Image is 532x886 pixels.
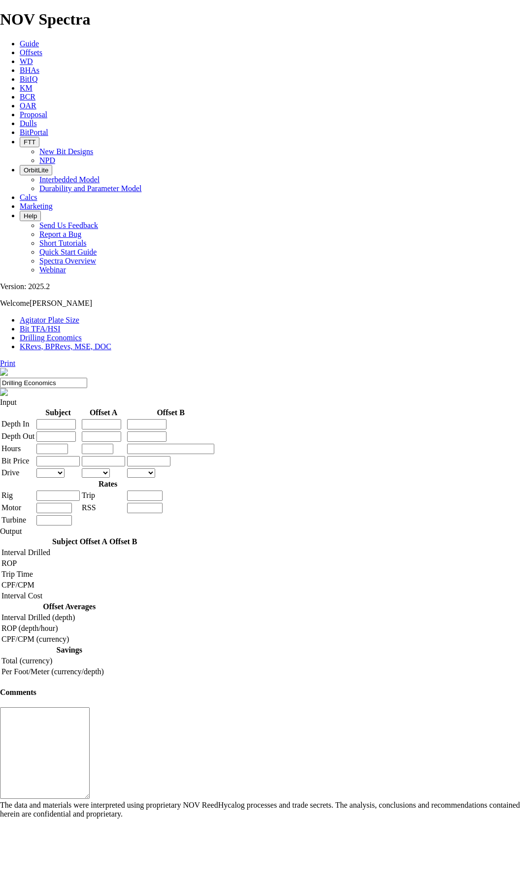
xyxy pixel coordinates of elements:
a: BitPortal [20,128,48,136]
label: Trip [82,491,95,499]
button: Help [20,211,41,221]
a: Report a Bug [39,230,81,238]
button: OrbitLite [20,165,52,175]
a: Proposal [20,110,47,119]
a: Offsets [20,48,42,57]
label: Rig [1,491,13,499]
a: NPD [39,156,55,164]
a: KRevs, BPRevs, MSE, DOC [20,342,111,351]
td: Depth In [1,419,35,430]
a: Drilling Economics [20,333,82,342]
a: Agitator Plate Size [20,316,79,324]
a: BCR [20,93,35,101]
th: Offset B [109,537,137,547]
span: OrbitLite [24,166,48,174]
th: Subject [52,537,78,547]
th: Offset A [79,537,108,547]
th: Offset B [127,408,215,418]
a: Durability and Parameter Model [39,184,142,193]
a: Quick Start Guide [39,248,97,256]
td: ROP (depth/hour) [1,623,108,633]
th: Subject [36,408,80,418]
span: Help [24,212,37,220]
a: Dulls [20,119,37,128]
th: Offset A [81,408,126,418]
a: Guide [20,39,39,48]
a: Webinar [39,265,66,274]
a: WD [20,57,33,66]
a: New Bit Designs [39,147,93,156]
td: Total (currency) [1,656,108,666]
a: Interbedded Model [39,175,100,184]
span: [PERSON_NAME] [30,299,92,307]
td: Hours [1,443,35,455]
th: Savings [1,645,138,655]
span: FTT [24,138,35,146]
a: Short Tutorials [39,239,87,247]
td: Interval Drilled [1,548,51,558]
td: CPF/CPM [1,580,51,590]
td: CPF/CPM (currency) [1,634,108,644]
td: Trip Time [1,569,51,579]
td: Per Foot/Meter (currency/depth) [1,667,108,677]
a: BitIQ [20,75,37,83]
label: RSS [82,503,96,512]
td: Bit Price [1,456,35,467]
th: Rates [1,479,215,489]
td: ROP [1,558,51,568]
button: FTT [20,137,39,147]
a: Send Us Feedback [39,221,98,230]
a: BHAs [20,66,39,74]
a: Calcs [20,193,37,201]
label: Motor [1,503,21,512]
a: Spectra Overview [39,257,96,265]
th: Offset Averages [1,602,138,612]
td: Drive [1,468,35,478]
a: Bit TFA/HSI [20,325,61,333]
label: Turbine [1,516,26,524]
a: Marketing [20,202,53,210]
td: Depth Out [1,431,35,442]
a: KM [20,84,33,92]
td: Interval Cost [1,591,51,601]
a: OAR [20,101,36,110]
td: Interval Drilled (depth) [1,613,108,623]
